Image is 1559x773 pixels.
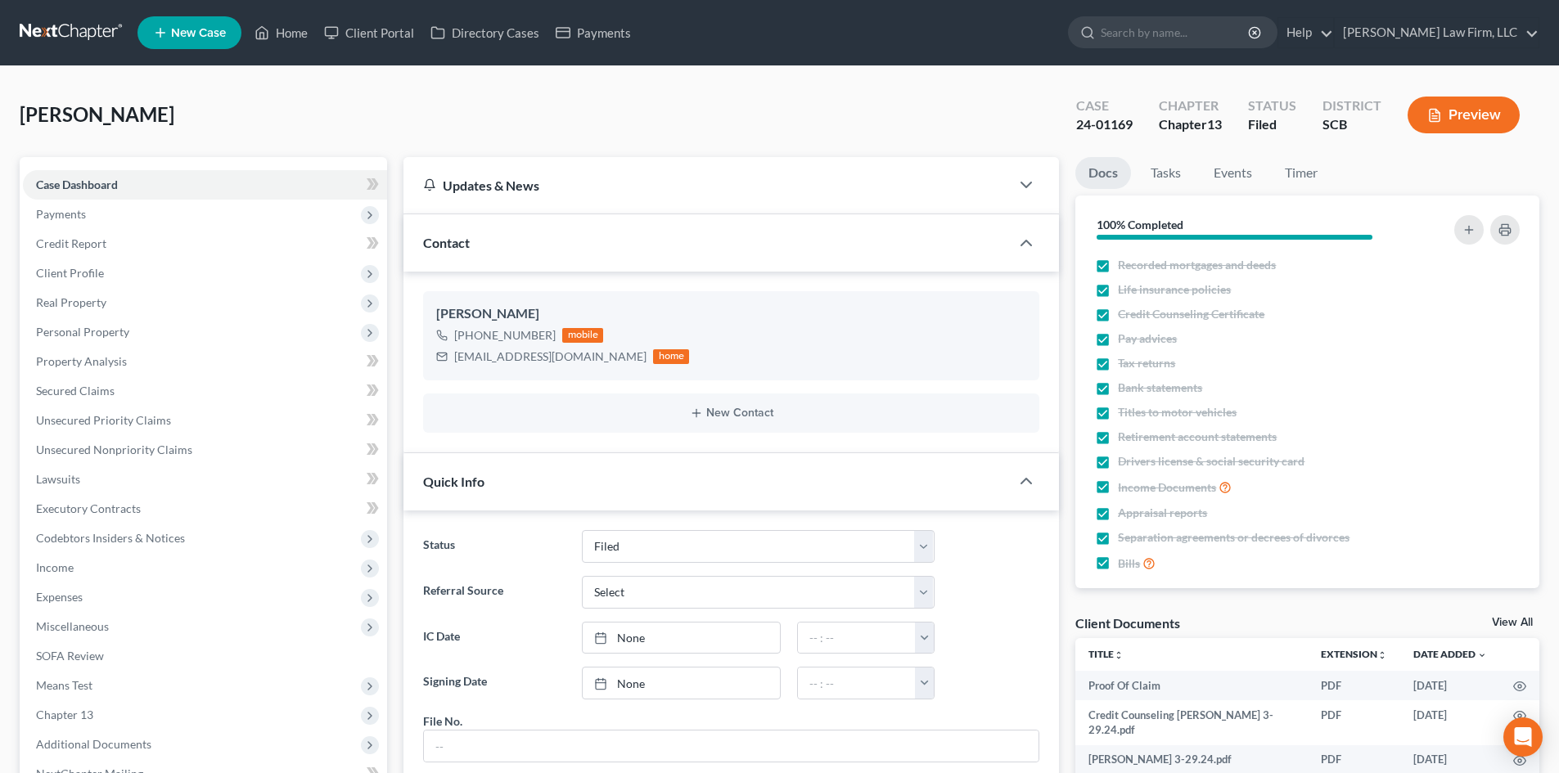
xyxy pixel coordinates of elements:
span: Bills [1118,555,1140,572]
a: None [583,622,780,654]
a: Extensionunfold_more [1321,648,1387,660]
span: [PERSON_NAME] [20,102,174,126]
span: Income Documents [1118,479,1216,496]
span: Credit Counseling Certificate [1118,306,1264,322]
div: Chapter [1159,97,1222,115]
a: Help [1278,18,1333,47]
span: Titles to motor vehicles [1118,404,1237,420]
label: Referral Source [415,576,573,609]
a: Date Added expand_more [1413,648,1487,660]
span: Executory Contracts [36,501,141,515]
span: Quick Info [423,474,484,489]
div: Updates & News [423,177,990,194]
a: Secured Claims [23,376,387,406]
label: Signing Date [415,667,573,699]
span: Pay advices [1118,330,1177,347]
button: New Contact [436,407,1026,420]
span: Means Test [36,678,92,692]
span: Miscellaneous [36,619,109,633]
a: Lawsuits [23,465,387,494]
a: Timer [1272,157,1331,189]
span: New Case [171,27,226,39]
div: [PHONE_NUMBER] [454,327,556,344]
div: Chapter [1159,115,1222,134]
div: Filed [1248,115,1296,134]
span: Recorded mortgages and deeds [1118,257,1276,273]
a: Property Analysis [23,347,387,376]
a: Payments [547,18,639,47]
span: Income [36,560,74,574]
a: Home [246,18,316,47]
a: Case Dashboard [23,170,387,200]
td: Proof Of Claim [1075,671,1308,700]
strong: 100% Completed [1097,218,1183,231]
div: [PERSON_NAME] [436,304,1026,324]
span: Lawsuits [36,472,80,486]
span: Credit Report [36,236,106,250]
span: Real Property [36,295,106,309]
i: expand_more [1477,650,1487,660]
i: unfold_more [1114,650,1124,660]
span: Unsecured Priority Claims [36,413,171,427]
label: Status [415,530,573,563]
div: Case [1076,97,1133,115]
span: Client Profile [36,266,104,280]
a: Directory Cases [422,18,547,47]
input: -- [424,730,1039,762]
span: Bank statements [1118,380,1202,396]
span: Codebtors Insiders & Notices [36,531,185,545]
span: Property Analysis [36,354,127,368]
td: PDF [1308,700,1400,745]
a: SOFA Review [23,641,387,671]
i: unfold_more [1377,650,1387,660]
div: File No. [423,712,462,730]
span: Payments [36,207,86,221]
label: IC Date [415,622,573,654]
td: Credit Counseling [PERSON_NAME] 3-29.24.pdf [1075,700,1308,745]
div: SCB [1322,115,1381,134]
span: Retirement account statements [1118,429,1277,445]
input: -- : -- [798,667,916,699]
div: mobile [562,328,603,343]
span: Secured Claims [36,384,115,398]
td: [DATE] [1400,700,1500,745]
div: [EMAIL_ADDRESS][DOMAIN_NAME] [454,348,647,365]
span: Drivers license & social security card [1118,453,1304,470]
span: Contact [423,235,470,250]
a: Executory Contracts [23,494,387,524]
span: Appraisal reports [1118,505,1207,521]
a: None [583,667,780,699]
span: Expenses [36,590,83,604]
td: PDF [1308,671,1400,700]
input: Search by name... [1101,17,1250,47]
a: Docs [1075,157,1131,189]
div: Client Documents [1075,614,1180,631]
span: Case Dashboard [36,178,118,191]
span: Life insurance policies [1118,281,1231,298]
a: Client Portal [316,18,422,47]
td: [DATE] [1400,671,1500,700]
span: Additional Documents [36,737,151,751]
a: Credit Report [23,229,387,258]
span: 13 [1207,116,1222,132]
div: District [1322,97,1381,115]
a: Unsecured Nonpriority Claims [23,435,387,465]
span: Personal Property [36,325,129,339]
div: Open Intercom Messenger [1503,717,1543,757]
span: Chapter 13 [36,708,93,721]
a: Titleunfold_more [1088,648,1124,660]
span: Unsecured Nonpriority Claims [36,443,192,456]
span: Separation agreements or decrees of divorces [1118,529,1349,546]
button: Preview [1408,97,1520,133]
a: Unsecured Priority Claims [23,406,387,435]
a: View All [1492,617,1533,628]
div: 24-01169 [1076,115,1133,134]
a: [PERSON_NAME] Law Firm, LLC [1335,18,1539,47]
span: SOFA Review [36,649,104,663]
input: -- : -- [798,622,916,654]
span: Tax returns [1118,355,1175,371]
a: Events [1201,157,1265,189]
div: home [653,349,689,364]
a: Tasks [1138,157,1194,189]
div: Status [1248,97,1296,115]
